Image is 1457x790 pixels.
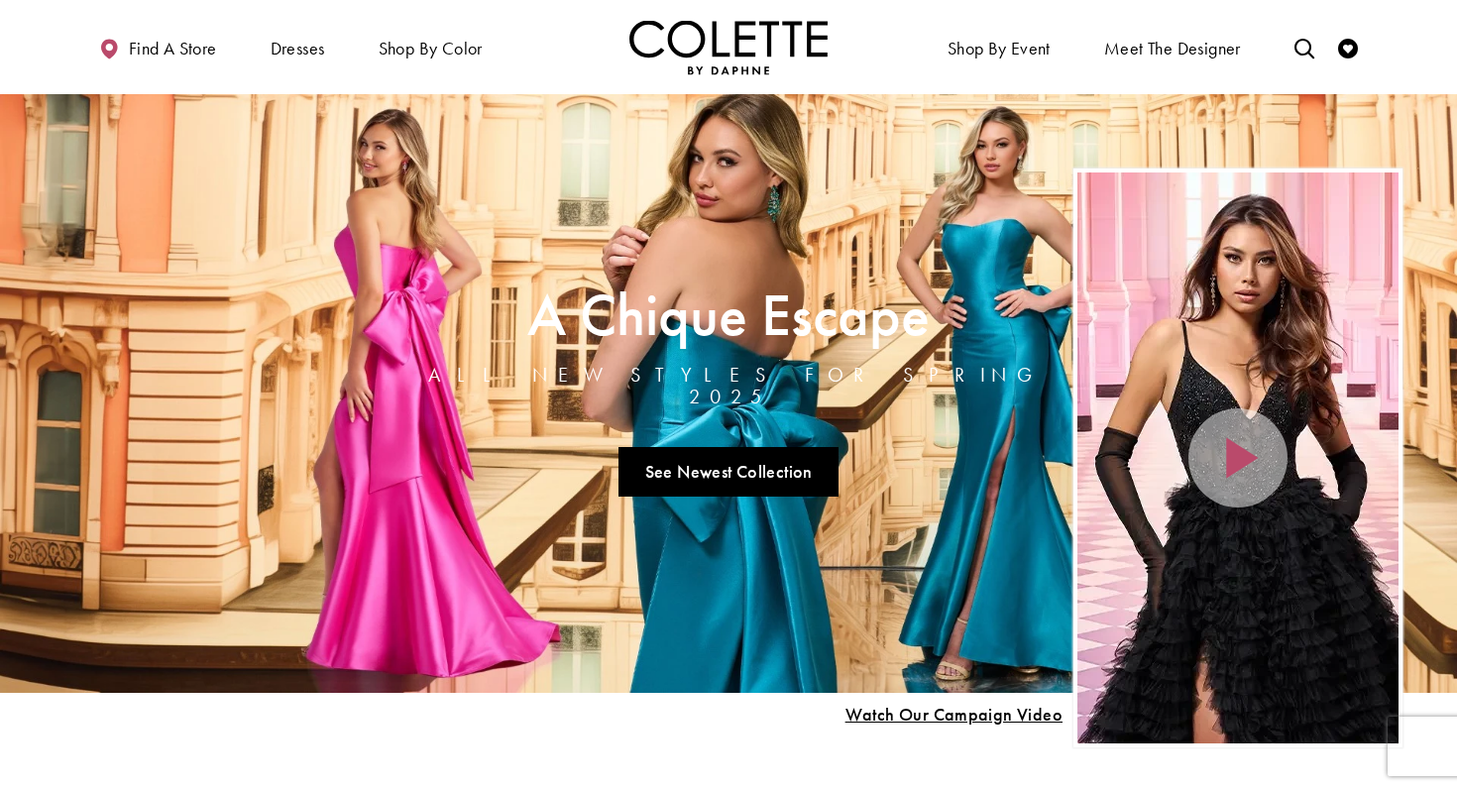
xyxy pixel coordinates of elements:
span: Shop By Event [948,39,1051,58]
a: Toggle search [1289,20,1319,74]
span: Dresses [266,20,330,74]
span: Shop by color [374,20,488,74]
span: Play Slide #15 Video [844,705,1063,725]
a: Find a store [94,20,221,74]
span: Dresses [271,39,325,58]
a: Meet the designer [1099,20,1246,74]
a: See Newest Collection A Chique Escape All New Styles For Spring 2025 [618,447,839,497]
a: Check Wishlist [1333,20,1363,74]
ul: Slider Links [384,439,1073,505]
span: Shop by color [379,39,483,58]
span: Meet the designer [1104,39,1241,58]
img: Colette by Daphne [629,20,828,74]
span: Find a store [129,39,217,58]
span: Shop By Event [943,20,1056,74]
a: Visit Home Page [629,20,828,74]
